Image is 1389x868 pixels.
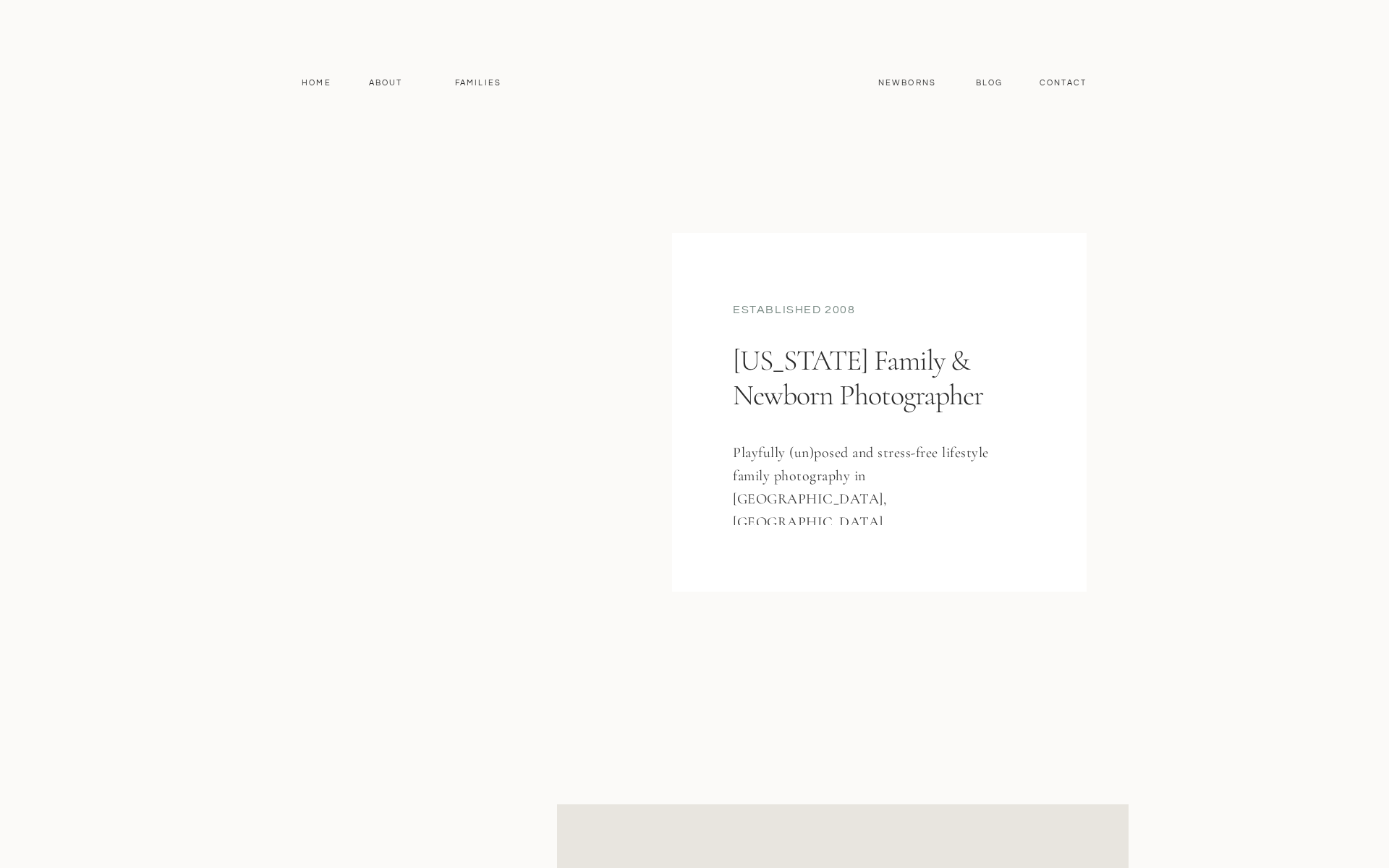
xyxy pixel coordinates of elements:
[972,77,1006,90] a: Blog
[733,302,1027,321] div: established 2008
[733,441,1006,525] h3: Playfully (un)posed and stress-free lifestyle family photography in [GEOGRAPHIC_DATA], [GEOGRAPHI...
[733,343,1019,468] h1: [US_STATE] Family & Newborn Photographer
[446,77,511,90] a: Families
[365,77,407,90] a: About
[872,77,942,90] a: Newborns
[1032,77,1095,90] a: contact
[295,77,338,90] a: Home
